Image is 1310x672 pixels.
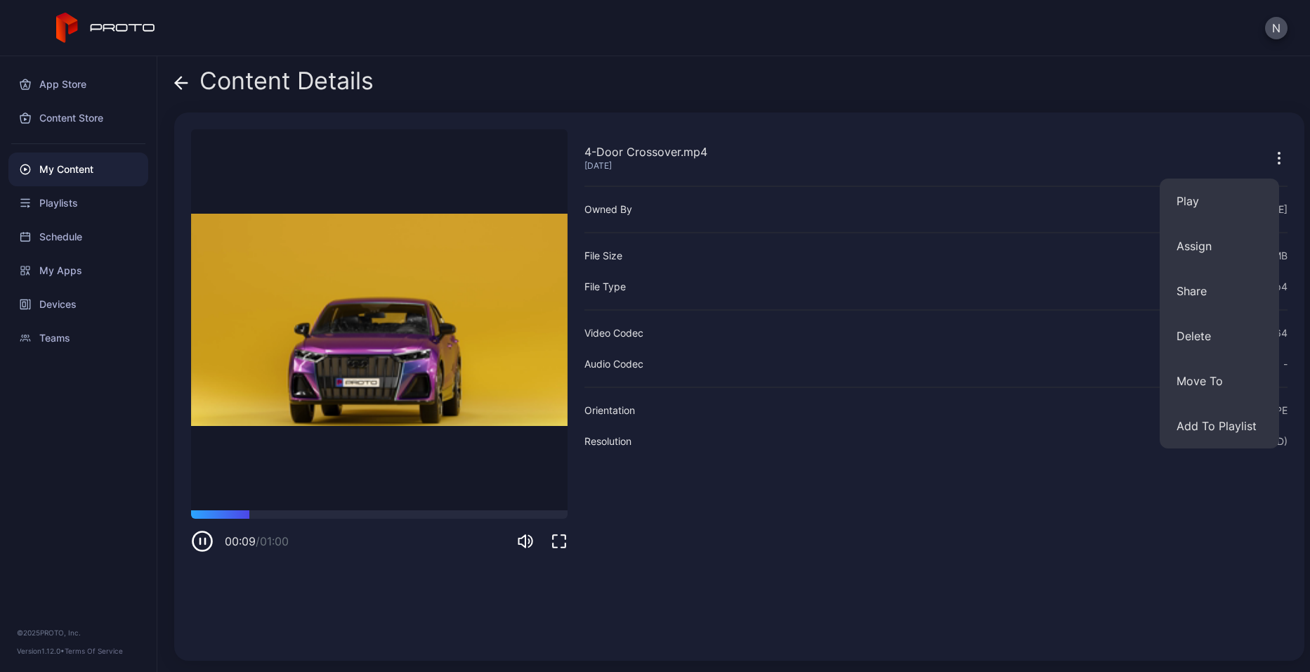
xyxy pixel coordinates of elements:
video: Sorry, your browser doesn‘t support embedded videos [191,129,568,510]
div: - [1283,356,1288,373]
div: 4-Door Crossover.mp4 [584,143,707,160]
span: / 01:00 [256,534,289,548]
div: Content Details [174,67,374,101]
button: Share [1160,269,1279,314]
a: Schedule [8,220,148,254]
div: File Type [584,278,626,295]
div: Orientation [584,402,635,419]
button: Assign [1160,224,1279,269]
a: Devices [8,287,148,321]
div: 00:09 [225,533,289,550]
div: Owned By [584,201,632,218]
a: Content Store [8,101,148,135]
a: My Apps [8,254,148,287]
a: Playlists [8,186,148,220]
a: My Content [8,153,148,186]
a: Terms Of Service [65,647,123,655]
button: Move To [1160,358,1279,403]
div: Audio Codec [584,356,643,373]
div: File Size [584,247,622,264]
button: N [1265,17,1288,39]
button: Play [1160,179,1279,224]
a: App Store [8,67,148,101]
div: Resolution [584,433,631,450]
div: [DATE] [584,160,707,172]
span: Version 1.12.0 • [17,647,65,655]
button: Delete [1160,314,1279,358]
div: Video Codec [584,325,643,342]
div: © 2025 PROTO, Inc. [17,627,140,638]
a: Teams [8,321,148,355]
button: Add To Playlist [1160,403,1279,448]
